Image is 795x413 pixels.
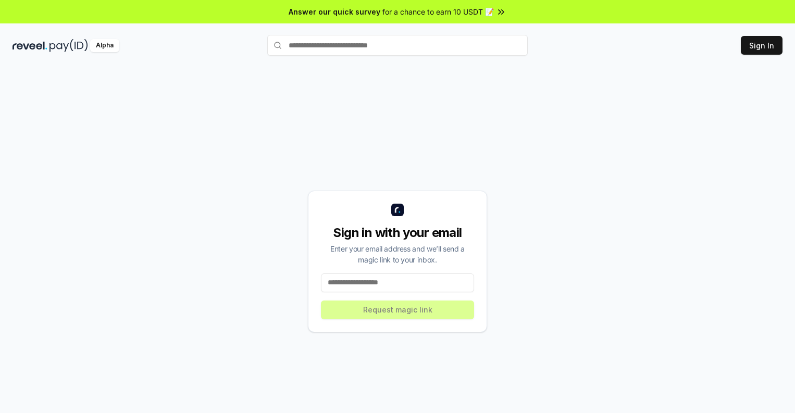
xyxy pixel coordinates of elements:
[90,39,119,52] div: Alpha
[391,204,404,216] img: logo_small
[13,39,47,52] img: reveel_dark
[321,224,474,241] div: Sign in with your email
[741,36,782,55] button: Sign In
[49,39,88,52] img: pay_id
[289,6,380,17] span: Answer our quick survey
[382,6,494,17] span: for a chance to earn 10 USDT 📝
[321,243,474,265] div: Enter your email address and we’ll send a magic link to your inbox.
